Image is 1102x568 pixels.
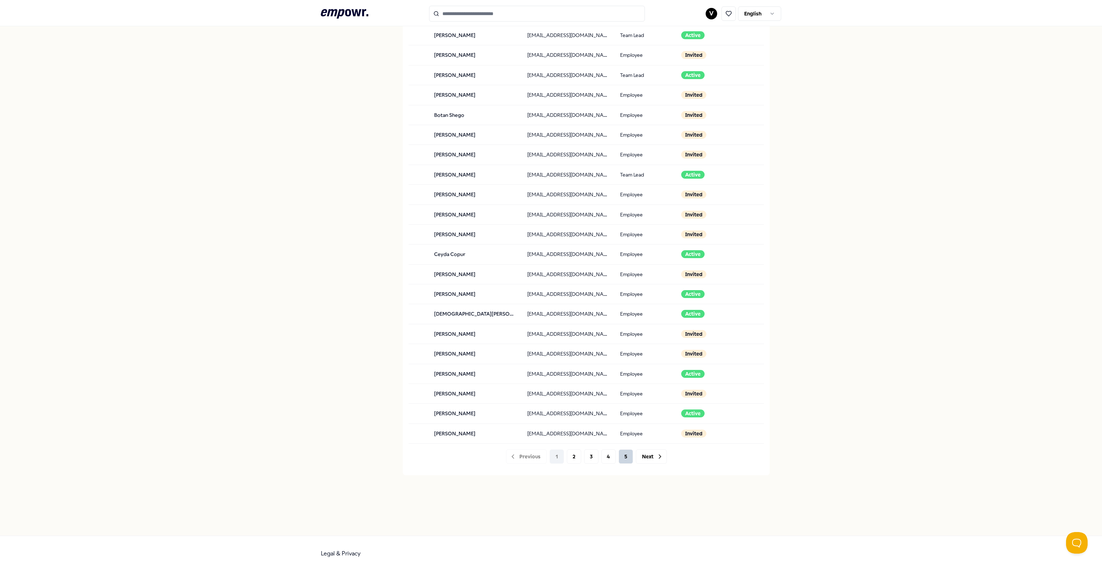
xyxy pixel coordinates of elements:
[522,165,614,184] td: [EMAIL_ADDRESS][DOMAIN_NAME]
[614,404,676,423] td: Employee
[681,390,706,398] div: Invited
[428,423,521,443] td: [PERSON_NAME]
[614,185,676,205] td: Employee
[522,185,614,205] td: [EMAIL_ADDRESS][DOMAIN_NAME]
[614,224,676,244] td: Employee
[681,430,706,438] div: Invited
[522,384,614,404] td: [EMAIL_ADDRESS][DOMAIN_NAME]
[522,65,614,85] td: [EMAIL_ADDRESS][DOMAIN_NAME]
[706,8,717,19] button: V
[681,270,706,278] div: Invited
[614,284,676,304] td: Employee
[614,65,676,85] td: Team Lead
[636,449,667,464] button: Next
[614,264,676,284] td: Employee
[614,324,676,344] td: Employee
[614,344,676,364] td: Employee
[681,370,705,378] div: Active
[681,111,706,119] div: Invited
[522,205,614,224] td: [EMAIL_ADDRESS][DOMAIN_NAME]
[522,105,614,125] td: [EMAIL_ADDRESS][DOMAIN_NAME]
[522,404,614,423] td: [EMAIL_ADDRESS][DOMAIN_NAME]
[522,284,614,304] td: [EMAIL_ADDRESS][DOMAIN_NAME]
[614,125,676,145] td: Employee
[614,423,676,443] td: Employee
[614,384,676,404] td: Employee
[614,244,676,264] td: Employee
[614,26,676,45] td: Team Lead
[522,45,614,65] td: [EMAIL_ADDRESS][DOMAIN_NAME]
[681,31,705,39] div: Active
[681,310,705,318] div: Active
[681,131,706,139] div: Invited
[584,449,598,464] button: 3
[428,185,521,205] td: [PERSON_NAME]
[428,165,521,184] td: [PERSON_NAME]
[614,304,676,324] td: Employee
[522,145,614,165] td: [EMAIL_ADDRESS][DOMAIN_NAME]
[681,191,706,198] div: Invited
[681,330,706,338] div: Invited
[522,125,614,145] td: [EMAIL_ADDRESS][DOMAIN_NAME]
[428,304,521,324] td: [DEMOGRAPHIC_DATA][PERSON_NAME]
[522,344,614,364] td: [EMAIL_ADDRESS][DOMAIN_NAME]
[614,364,676,384] td: Employee
[522,324,614,344] td: [EMAIL_ADDRESS][DOMAIN_NAME]
[681,91,706,99] div: Invited
[428,125,521,145] td: [PERSON_NAME]
[428,324,521,344] td: [PERSON_NAME]
[428,284,521,304] td: [PERSON_NAME]
[614,205,676,224] td: Employee
[522,264,614,284] td: [EMAIL_ADDRESS][DOMAIN_NAME]
[428,205,521,224] td: [PERSON_NAME]
[681,71,705,79] div: Active
[681,171,705,179] div: Active
[522,244,614,264] td: [EMAIL_ADDRESS][DOMAIN_NAME]
[681,250,705,258] div: Active
[681,230,706,238] div: Invited
[428,45,521,65] td: [PERSON_NAME]
[428,26,521,45] td: [PERSON_NAME]
[614,45,676,65] td: Employee
[522,85,614,105] td: [EMAIL_ADDRESS][DOMAIN_NAME]
[614,85,676,105] td: Employee
[428,65,521,85] td: [PERSON_NAME]
[614,165,676,184] td: Team Lead
[428,145,521,165] td: [PERSON_NAME]
[429,6,645,22] input: Search for products, categories or subcategories
[522,364,614,384] td: [EMAIL_ADDRESS][DOMAIN_NAME]
[681,51,706,59] div: Invited
[681,409,705,417] div: Active
[681,350,706,358] div: Invited
[321,550,361,557] a: Legal & Privacy
[681,211,706,219] div: Invited
[428,344,521,364] td: [PERSON_NAME]
[619,449,633,464] button: 5
[614,105,676,125] td: Employee
[428,264,521,284] td: [PERSON_NAME]
[428,384,521,404] td: [PERSON_NAME]
[428,85,521,105] td: [PERSON_NAME]
[522,423,614,443] td: [EMAIL_ADDRESS][DOMAIN_NAME]
[601,449,616,464] button: 4
[567,449,581,464] button: 2
[522,224,614,244] td: [EMAIL_ADDRESS][DOMAIN_NAME]
[428,244,521,264] td: Ceyda Copur
[428,224,521,244] td: [PERSON_NAME]
[428,404,521,423] td: [PERSON_NAME]
[522,26,614,45] td: [EMAIL_ADDRESS][DOMAIN_NAME]
[428,364,521,384] td: [PERSON_NAME]
[681,151,706,159] div: Invited
[1066,532,1088,554] iframe: Help Scout Beacon - Open
[681,290,705,298] div: Active
[428,105,521,125] td: Botan Shego
[522,304,614,324] td: [EMAIL_ADDRESS][DOMAIN_NAME]
[614,145,676,165] td: Employee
